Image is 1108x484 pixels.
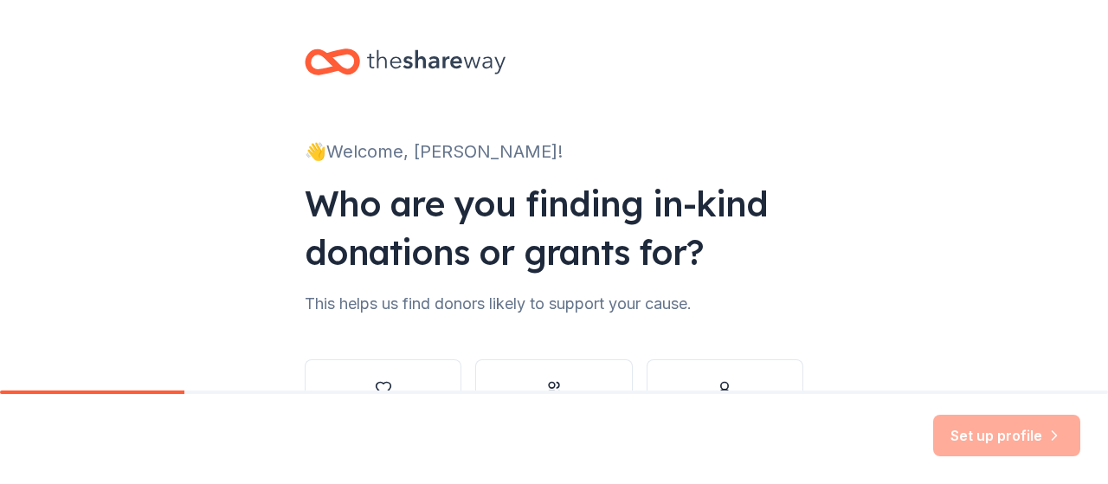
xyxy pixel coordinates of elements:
[647,359,803,442] button: Individual
[475,359,632,442] button: Other group
[305,290,803,318] div: This helps us find donors likely to support your cause.
[305,359,461,442] button: Nonprofit
[305,138,803,165] div: 👋 Welcome, [PERSON_NAME]!
[305,179,803,276] div: Who are you finding in-kind donations or grants for?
